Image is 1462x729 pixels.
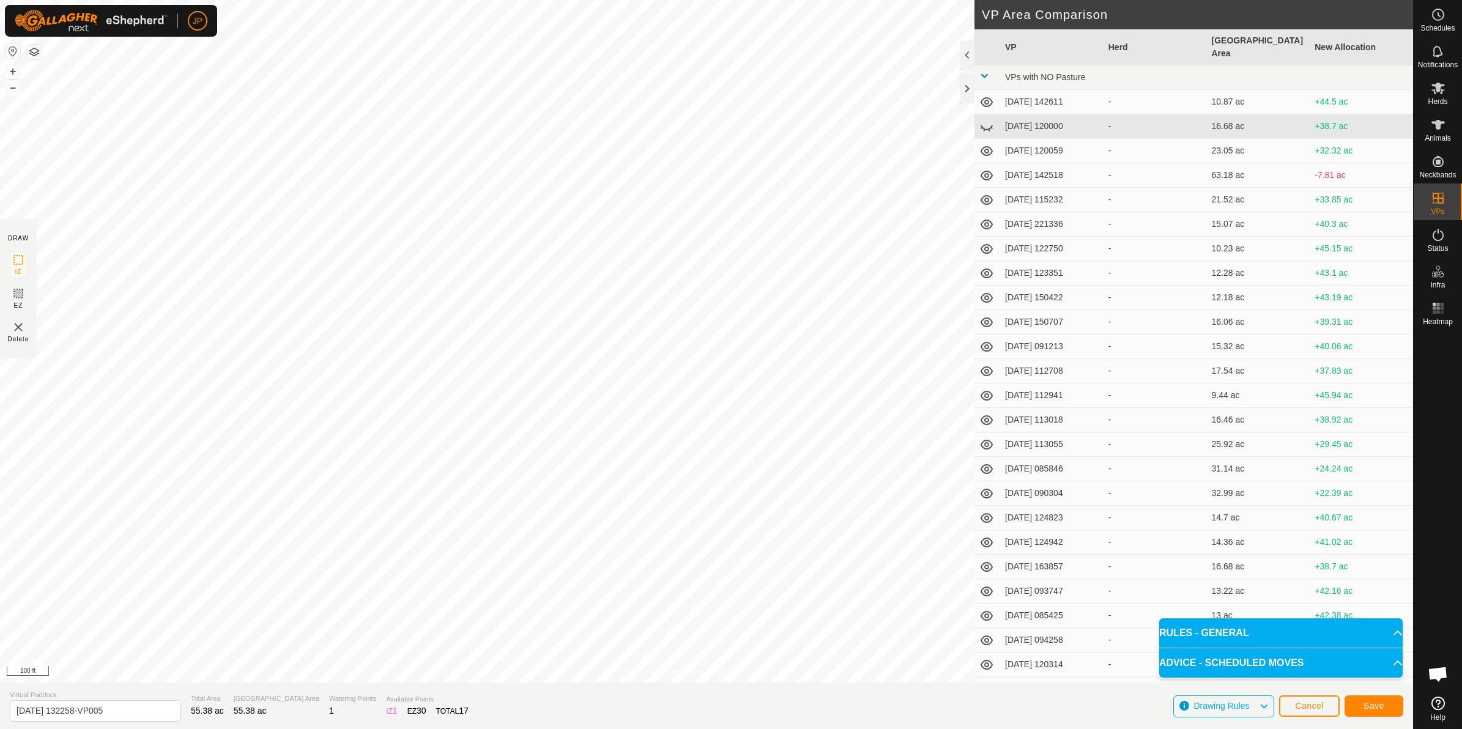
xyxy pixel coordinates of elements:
[1000,261,1104,286] td: [DATE] 123351
[1193,701,1249,711] span: Drawing Rules
[1000,555,1104,579] td: [DATE] 163857
[11,320,26,335] img: VP
[1310,530,1413,555] td: +41.02 ac
[191,694,224,704] span: Total Area
[1000,188,1104,212] td: [DATE] 115232
[1310,188,1413,212] td: +33.85 ac
[1295,701,1324,711] span: Cancel
[1108,438,1202,451] div: -
[1108,413,1202,426] div: -
[1423,318,1453,325] span: Heatmap
[1207,139,1310,163] td: 23.05 ac
[1108,364,1202,377] div: -
[1108,462,1202,475] div: -
[1159,626,1249,640] span: RULES - GENERAL
[1310,335,1413,359] td: +40.06 ac
[1207,432,1310,457] td: 25.92 ac
[6,80,20,95] button: –
[1000,653,1104,677] td: [DATE] 120314
[1207,212,1310,237] td: 15.07 ac
[1310,432,1413,457] td: +29.45 ac
[1207,604,1310,628] td: 13 ac
[1159,656,1304,670] span: ADVICE - SCHEDULED MOVES
[1108,120,1202,133] div: -
[1279,695,1340,717] button: Cancel
[1000,579,1104,604] td: [DATE] 093747
[1430,281,1445,289] span: Infra
[459,706,469,716] span: 17
[1108,218,1202,231] div: -
[1427,245,1448,252] span: Status
[1310,457,1413,481] td: +24.24 ac
[1364,701,1384,711] span: Save
[1420,656,1456,692] a: Open chat
[1310,579,1413,604] td: +42.16 ac
[1207,237,1310,261] td: 10.23 ac
[6,44,20,59] button: Reset Map
[1310,555,1413,579] td: +38.7 ac
[1108,536,1202,549] div: -
[1159,618,1403,648] p-accordion-header: RULES - GENERAL
[1430,714,1445,721] span: Help
[1108,193,1202,206] div: -
[1108,95,1202,108] div: -
[982,7,1413,22] h2: VP Area Comparison
[1108,291,1202,304] div: -
[1108,487,1202,500] div: -
[1310,408,1413,432] td: +38.92 ac
[1108,609,1202,622] div: -
[1207,163,1310,188] td: 63.18 ac
[1000,506,1104,530] td: [DATE] 124823
[407,705,426,717] div: EZ
[193,15,202,28] span: JP
[1000,237,1104,261] td: [DATE] 122750
[1000,432,1104,457] td: [DATE] 113055
[417,706,426,716] span: 30
[1207,457,1310,481] td: 31.14 ac
[10,690,181,700] span: Virtual Paddock
[234,694,319,704] span: [GEOGRAPHIC_DATA] Area
[1108,634,1202,646] div: -
[1418,61,1458,68] span: Notifications
[1000,408,1104,432] td: [DATE] 113018
[1000,481,1104,506] td: [DATE] 090304
[1108,267,1202,279] div: -
[1000,114,1104,139] td: [DATE] 120000
[658,667,704,678] a: Privacy Policy
[1310,604,1413,628] td: +42.38 ac
[1108,169,1202,182] div: -
[1108,560,1202,573] div: -
[1000,139,1104,163] td: [DATE] 120059
[15,267,22,276] span: IZ
[1159,648,1403,678] p-accordion-header: ADVICE - SCHEDULED MOVES
[1431,208,1444,215] span: VPs
[1108,511,1202,524] div: -
[15,10,168,32] img: Gallagher Logo
[1005,72,1086,82] span: VPs with NO Pasture
[1108,585,1202,598] div: -
[1207,579,1310,604] td: 13.22 ac
[1310,29,1413,65] th: New Allocation
[1000,677,1104,701] td: [DATE] 110819
[329,706,334,716] span: 1
[1207,29,1310,65] th: [GEOGRAPHIC_DATA] Area
[1310,261,1413,286] td: +43.1 ac
[6,64,20,79] button: +
[1000,457,1104,481] td: [DATE] 085846
[191,706,224,716] span: 55.38 ac
[329,694,376,704] span: Watering Points
[719,667,755,678] a: Contact Us
[1000,212,1104,237] td: [DATE] 221336
[1000,359,1104,383] td: [DATE] 112708
[1425,135,1451,142] span: Animals
[1108,389,1202,402] div: -
[1207,286,1310,310] td: 12.18 ac
[1000,310,1104,335] td: [DATE] 150707
[1108,683,1202,695] div: -
[1108,144,1202,157] div: -
[1310,286,1413,310] td: +43.19 ac
[1419,171,1456,179] span: Neckbands
[1108,340,1202,353] div: -
[27,45,42,59] button: Map Layers
[1207,310,1310,335] td: 16.06 ac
